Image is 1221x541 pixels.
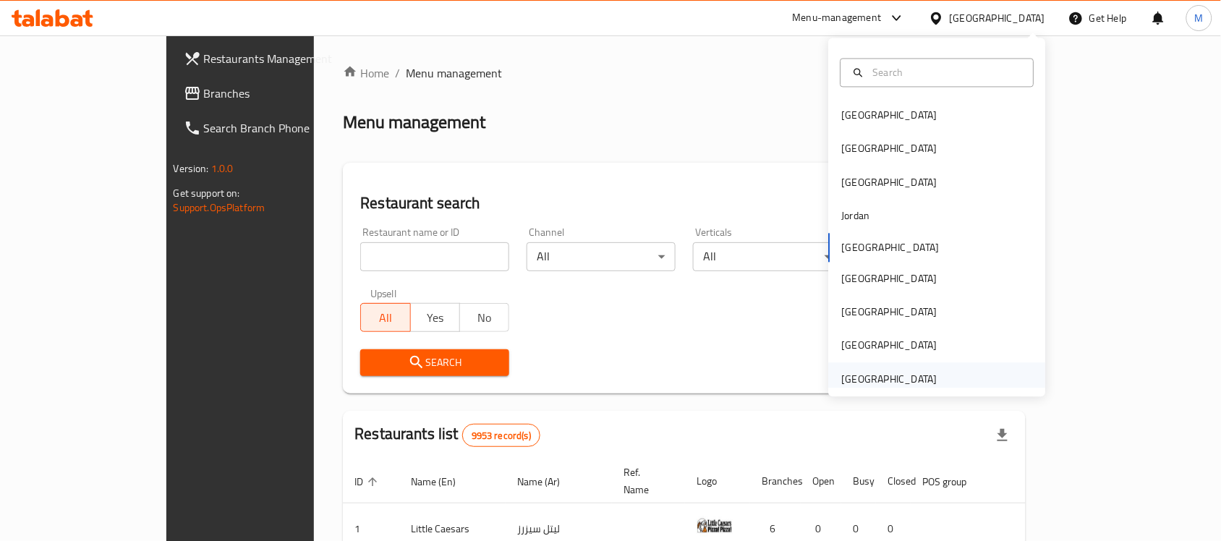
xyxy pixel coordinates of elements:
[624,464,668,498] span: Ref. Name
[517,473,579,490] span: Name (Ar)
[842,338,937,354] div: [GEOGRAPHIC_DATA]
[411,473,475,490] span: Name (En)
[867,64,1025,80] input: Search
[360,349,509,376] button: Search
[211,159,234,178] span: 1.0.0
[174,198,265,217] a: Support.OpsPlatform
[343,64,1026,82] nav: breadcrumb
[174,184,240,203] span: Get support on:
[372,354,498,372] span: Search
[204,50,359,67] span: Restaurants Management
[842,304,937,320] div: [GEOGRAPHIC_DATA]
[842,108,937,124] div: [GEOGRAPHIC_DATA]
[527,242,676,271] div: All
[395,64,400,82] li: /
[410,303,460,332] button: Yes
[922,473,985,490] span: POS group
[172,111,370,145] a: Search Branch Phone
[367,307,404,328] span: All
[842,174,937,190] div: [GEOGRAPHIC_DATA]
[466,307,503,328] span: No
[174,159,209,178] span: Version:
[204,85,359,102] span: Branches
[693,242,842,271] div: All
[950,10,1045,26] div: [GEOGRAPHIC_DATA]
[172,41,370,76] a: Restaurants Management
[360,192,1008,214] h2: Restaurant search
[985,418,1020,453] div: Export file
[172,76,370,111] a: Branches
[406,64,502,82] span: Menu management
[354,473,382,490] span: ID
[841,459,876,503] th: Busy
[842,371,937,387] div: [GEOGRAPHIC_DATA]
[459,303,509,332] button: No
[801,459,841,503] th: Open
[370,289,397,299] label: Upsell
[842,270,937,286] div: [GEOGRAPHIC_DATA]
[360,303,410,332] button: All
[685,459,750,503] th: Logo
[417,307,454,328] span: Yes
[354,423,540,447] h2: Restaurants list
[793,9,882,27] div: Menu-management
[842,141,937,157] div: [GEOGRAPHIC_DATA]
[876,459,911,503] th: Closed
[463,429,540,443] span: 9953 record(s)
[750,459,801,503] th: Branches
[462,424,540,447] div: Total records count
[360,242,509,271] input: Search for restaurant name or ID..
[842,208,870,224] div: Jordan
[204,119,359,137] span: Search Branch Phone
[1195,10,1204,26] span: M
[343,111,485,134] h2: Menu management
